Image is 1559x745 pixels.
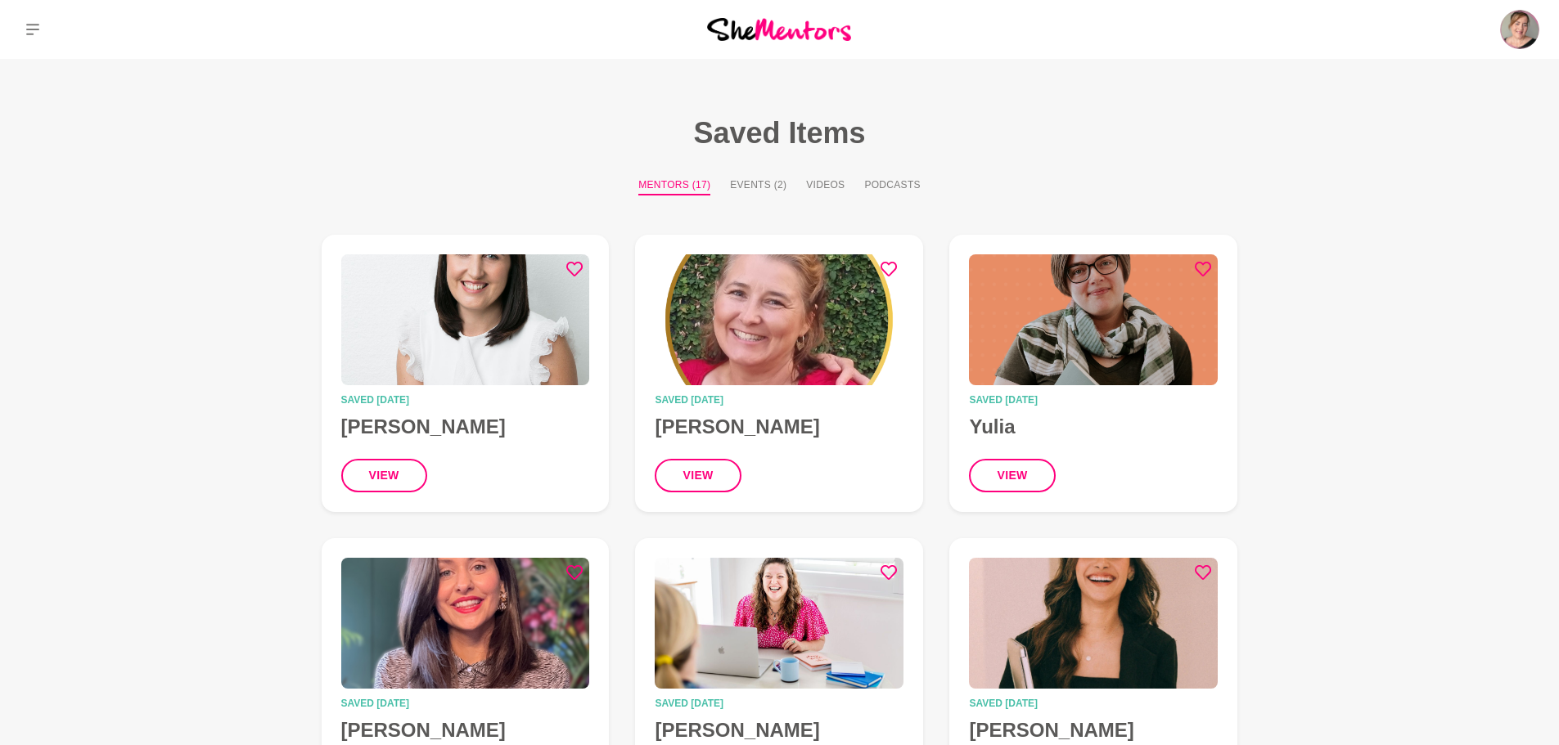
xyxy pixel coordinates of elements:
[730,177,786,195] button: Events (2)
[969,558,1218,689] img: Mariana Queiroz
[341,254,590,385] img: Hayley Robertson
[655,395,903,405] time: Saved [DATE]
[655,558,903,689] img: Rebecca Cofrancesco
[635,235,923,512] a: Rebecca FrazerSaved [DATE][PERSON_NAME]view
[969,395,1218,405] time: Saved [DATE]
[864,177,920,195] button: Podcasts
[655,254,903,385] img: Rebecca Frazer
[341,395,590,405] time: Saved [DATE]
[341,415,590,439] h4: [PERSON_NAME]
[655,415,903,439] h4: [PERSON_NAME]
[1500,10,1539,49] img: Ruth Slade
[949,235,1237,512] a: YuliaSaved [DATE]Yuliaview
[655,718,903,743] h4: [PERSON_NAME]
[969,459,1055,492] button: view
[655,459,741,492] button: view
[341,718,590,743] h4: [PERSON_NAME]
[322,235,610,512] a: Hayley RobertsonSaved [DATE][PERSON_NAME]view
[969,718,1218,743] h4: [PERSON_NAME]
[341,698,590,708] time: Saved [DATE]
[806,177,845,195] button: Videos
[969,698,1218,708] time: Saved [DATE]
[969,415,1218,439] h4: Yulia
[969,254,1218,385] img: Yulia
[638,177,710,195] button: Mentors (17)
[655,698,903,708] time: Saved [DATE]
[707,18,851,40] img: She Mentors Logo
[341,558,590,689] img: Jill Absolom
[341,459,427,492] button: view
[282,114,1277,151] h1: Saved Items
